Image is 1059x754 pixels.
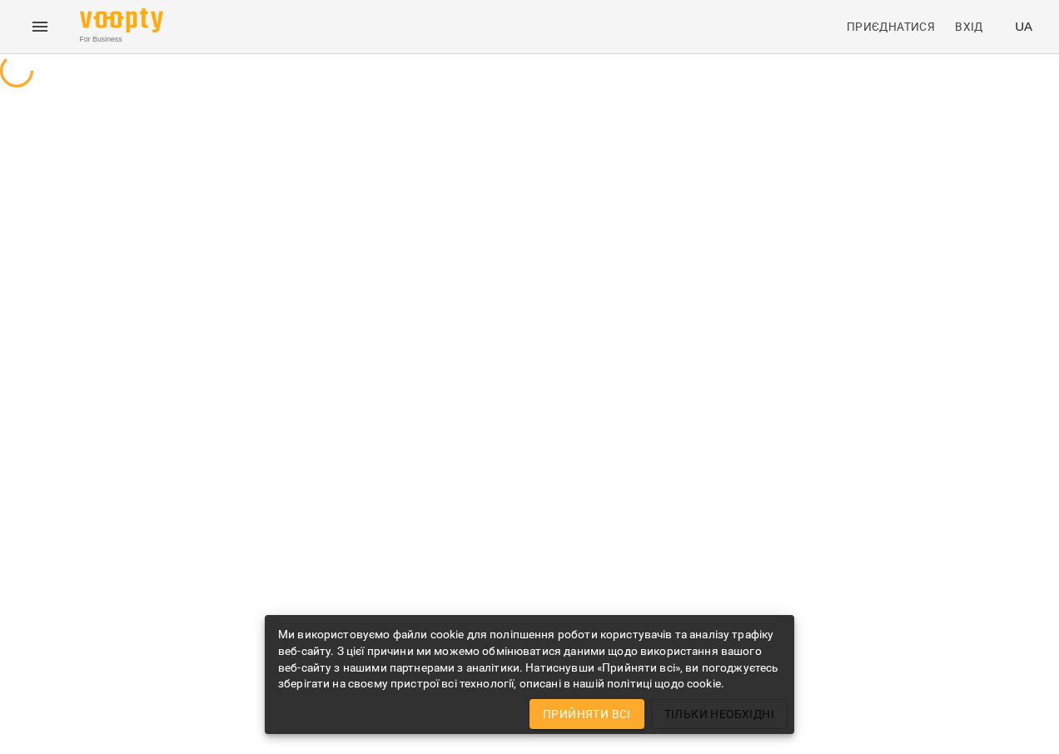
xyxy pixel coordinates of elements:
span: Приєднатися [847,17,935,37]
span: For Business [80,34,163,45]
a: Приєднатися [840,12,942,42]
img: Voopty Logo [80,8,163,32]
button: UA [1008,11,1039,42]
span: UA [1015,17,1032,35]
button: Menu [20,7,60,47]
a: Вхід [948,12,1002,42]
span: Вхід [955,17,983,37]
